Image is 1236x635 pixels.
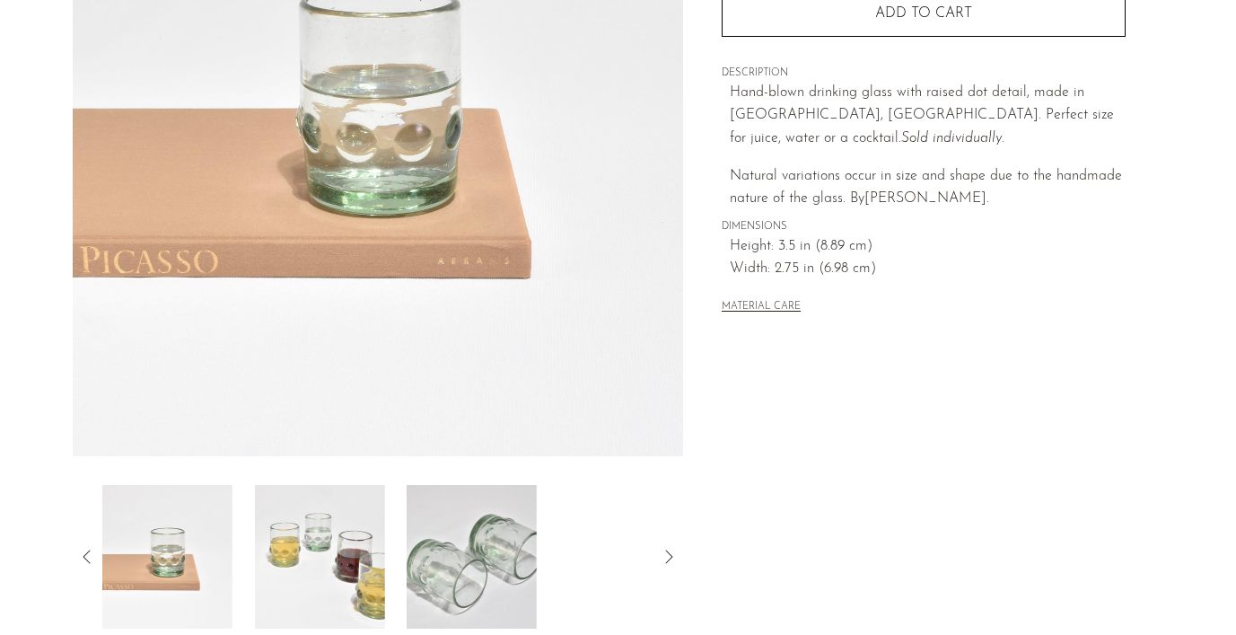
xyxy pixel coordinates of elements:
[406,485,536,629] img: Recycled Dot Glass
[730,82,1126,151] p: Hand-blown drinking glass with raised dot detail, made in [GEOGRAPHIC_DATA], [GEOGRAPHIC_DATA]. P...
[901,131,1004,146] em: Sold individually.
[730,169,1122,207] span: Natural variations occur in size and shape due to the handmade nature of the glass. By [PERSON_NA...
[722,66,1126,82] span: DESCRIPTION
[102,485,232,629] img: Recycled Dot Glass
[722,219,1126,235] span: DIMENSIONS
[730,258,1126,281] span: Width: 2.75 in (6.98 cm)
[730,235,1126,259] span: Height: 3.5 in (8.89 cm)
[722,301,801,314] button: MATERIAL CARE
[254,485,384,629] img: Recycled Dot Glass
[875,6,972,21] span: Add to cart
